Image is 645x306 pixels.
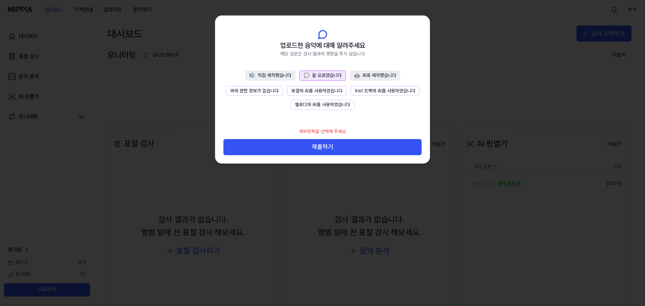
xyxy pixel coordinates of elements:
button: 🎼직접 제작했습니다 [245,71,295,81]
span: 🎼 [249,73,255,78]
button: 곡에 관한 정보가 없습니다 [226,86,283,96]
button: 제출하기 [223,139,422,155]
span: 업로드한 음악에 대해 알려주세요 [280,40,365,51]
button: 멜로디에 AI를 사용하였습니다 [291,100,354,110]
div: 세부항목을 선택해 주세요 [295,124,350,139]
button: 💬잘 모르겠습니다 [299,71,346,81]
span: 해당 설문은 검사 결과에 영향을 주지 않습니다 [280,51,365,57]
button: Inst 트랙에 AI를 사용하였습니다 [351,86,420,96]
span: 🤖 [354,73,360,78]
button: 🤖AI로 제작했습니다 [350,71,400,81]
span: 💬 [304,73,309,78]
button: 보컬에 AI를 사용하였습니다 [287,86,347,96]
